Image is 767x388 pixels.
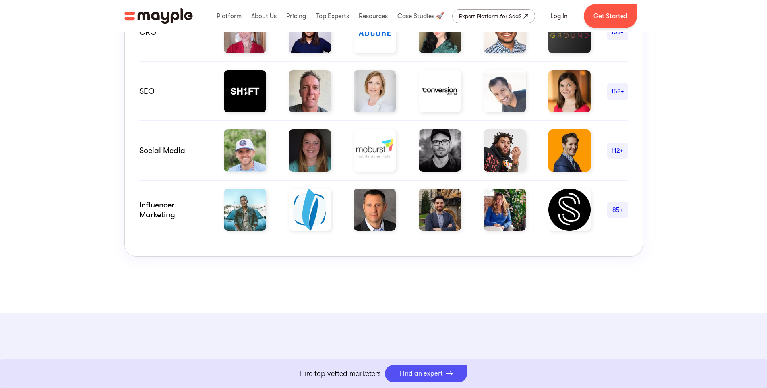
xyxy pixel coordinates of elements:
[284,3,308,29] div: Pricing
[314,3,351,29] div: Top Experts
[452,9,535,23] a: Expert Platform for SaaS
[124,8,193,24] img: Mayple logo
[607,87,628,96] div: 158+
[607,205,628,215] div: 85+
[249,3,279,29] div: About Us
[541,6,577,26] a: Log In
[139,87,208,96] div: SEO
[607,146,628,156] div: 112+
[357,3,390,29] div: Resources
[124,8,193,24] a: home
[215,3,244,29] div: Platform
[459,11,522,21] div: Expert Platform for SaaS
[584,4,637,28] a: Get Started
[139,146,208,156] div: Social Media
[139,200,208,220] div: Influencer marketing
